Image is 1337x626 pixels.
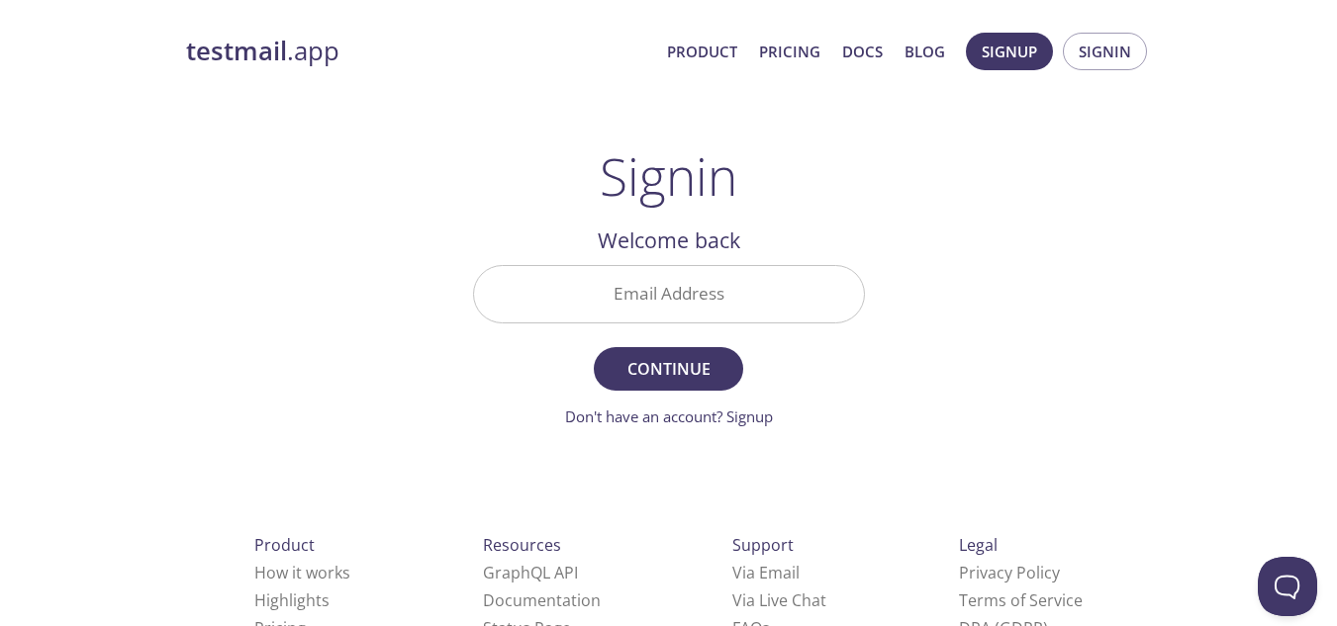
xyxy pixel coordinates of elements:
[1258,557,1317,616] iframe: Help Scout Beacon - Open
[600,146,737,206] h1: Signin
[483,589,601,611] a: Documentation
[483,562,578,583] a: GraphQL API
[959,534,998,556] span: Legal
[982,39,1037,64] span: Signup
[732,534,794,556] span: Support
[254,589,330,611] a: Highlights
[959,589,1083,611] a: Terms of Service
[842,39,883,64] a: Docs
[732,589,826,611] a: Via Live Chat
[1079,39,1131,64] span: Signin
[186,34,287,68] strong: testmail
[759,39,820,64] a: Pricing
[483,534,561,556] span: Resources
[732,562,800,583] a: Via Email
[565,406,773,426] a: Don't have an account? Signup
[254,534,315,556] span: Product
[966,33,1053,70] button: Signup
[616,355,720,383] span: Continue
[186,35,651,68] a: testmail.app
[473,224,865,257] h2: Welcome back
[254,562,350,583] a: How it works
[905,39,945,64] a: Blog
[594,347,742,391] button: Continue
[959,562,1060,583] a: Privacy Policy
[1063,33,1147,70] button: Signin
[667,39,737,64] a: Product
